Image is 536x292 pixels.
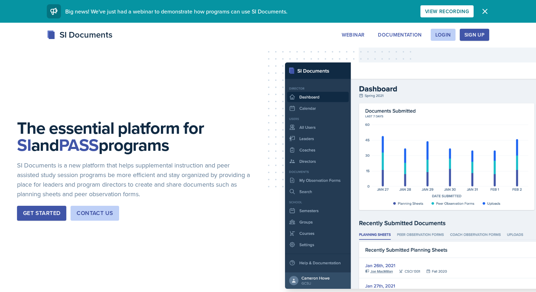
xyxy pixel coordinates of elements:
[342,32,364,38] div: Webinar
[47,28,112,41] div: SI Documents
[420,5,474,17] button: View Recording
[425,9,469,14] div: View Recording
[65,7,287,15] span: Big news! We've just had a webinar to demonstrate how programs can use SI Documents.
[435,32,451,38] div: Login
[337,29,369,41] button: Webinar
[23,209,60,217] div: Get Started
[17,206,66,221] button: Get Started
[71,206,119,221] button: Contact Us
[378,32,422,38] div: Documentation
[373,29,426,41] button: Documentation
[431,29,456,41] button: Login
[77,209,113,217] div: Contact Us
[460,29,489,41] button: Sign Up
[464,32,485,38] div: Sign Up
